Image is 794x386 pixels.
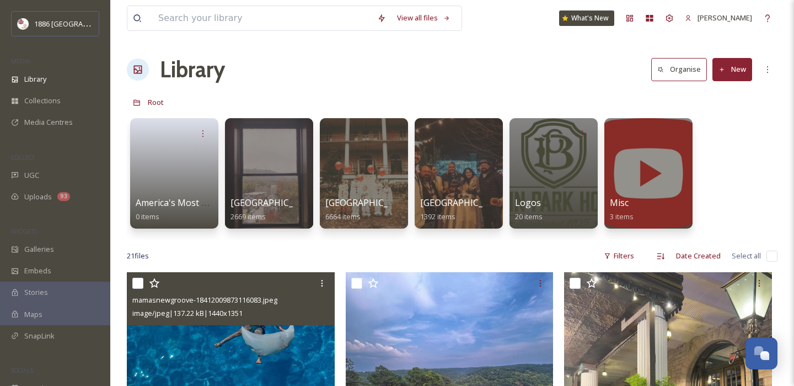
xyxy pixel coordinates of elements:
a: Library [160,53,225,86]
span: Collections [24,96,61,106]
a: Organise [651,58,712,81]
span: [GEOGRAPHIC_DATA] [325,197,414,209]
span: [GEOGRAPHIC_DATA] [420,197,509,209]
span: SnapLink [24,331,55,341]
span: Galleries [24,244,54,255]
span: Uploads [24,192,52,202]
span: 1886 [GEOGRAPHIC_DATA] [34,18,121,29]
span: [PERSON_NAME] [698,13,752,23]
span: 6664 items [325,211,361,221]
span: 1392 items [420,211,455,221]
div: Filters [598,245,640,267]
button: Organise [651,58,707,81]
a: What's New [559,10,614,26]
input: Search your library [153,6,372,30]
span: WIDGETS [11,227,36,235]
a: [GEOGRAPHIC_DATA]1392 items [420,198,509,221]
span: image/jpeg | 137.22 kB | 1440 x 1351 [132,308,243,318]
span: SOCIALS [11,366,33,374]
span: mamasnewgroove-18412009873116083.jpeg [132,295,277,305]
button: New [712,58,752,81]
a: [GEOGRAPHIC_DATA]2669 items [230,198,319,221]
span: MEDIA [11,57,30,65]
span: COLLECT [11,153,35,161]
span: 3 items [610,211,634,221]
span: 20 items [515,211,543,221]
span: Select all [732,251,761,261]
span: 0 items [136,211,159,221]
a: America's Most Haunted Hotel0 items [136,198,262,221]
img: logos.png [18,18,29,29]
button: Open Chat [745,337,777,369]
span: Embeds [24,266,51,276]
span: Logos [515,197,541,209]
a: [PERSON_NAME] [679,7,758,29]
a: View all files [391,7,456,29]
span: America's Most Haunted Hotel [136,197,262,209]
span: Misc [610,197,629,209]
div: 93 [57,192,70,201]
span: UGC [24,170,39,181]
a: Root [148,96,164,109]
span: Maps [24,309,42,320]
span: Stories [24,287,48,298]
span: 21 file s [127,251,149,261]
div: Date Created [670,245,726,267]
a: Logos20 items [515,198,543,221]
span: Library [24,74,46,84]
span: Media Centres [24,117,73,128]
span: Root [148,97,164,107]
a: Misc3 items [610,198,634,221]
span: [GEOGRAPHIC_DATA] [230,197,319,209]
span: 2669 items [230,211,266,221]
a: [GEOGRAPHIC_DATA]6664 items [325,198,414,221]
